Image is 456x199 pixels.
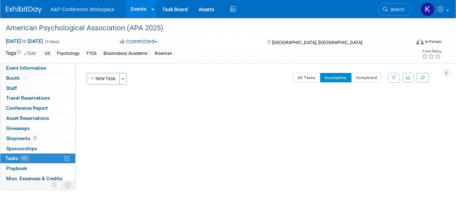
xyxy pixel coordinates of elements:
span: (4 days) [44,39,59,44]
td: Tags [5,49,36,58]
span: Asset Reservations [6,115,49,121]
div: Event Rating [422,49,441,53]
a: Giveaways [0,124,75,133]
a: Misc. Expenses & Credits [0,174,75,183]
span: 3 [32,135,37,141]
span: [DATE] [DATE] [5,38,43,44]
div: US [43,50,52,57]
a: Shipments3 [0,134,75,143]
div: Psychology [55,50,82,57]
button: All Tasks [293,73,320,82]
button: Completed [351,73,382,82]
span: [GEOGRAPHIC_DATA], [GEOGRAPHIC_DATA] [272,40,362,45]
a: Asset Reservations [0,113,75,123]
button: Incomplete [320,73,351,82]
div: FY26 [84,50,99,57]
img: Format-Inperson.png [416,39,424,44]
a: Refresh [417,73,429,82]
span: Sponsorships [6,146,37,151]
span: 83% [20,156,30,161]
div: American Psychological Association (APA 2025) [3,22,404,35]
a: Travel Reservations [0,93,75,103]
button: New Task [87,73,120,85]
button: Committed [117,38,160,46]
a: Search [378,3,411,16]
span: Tasks [5,155,30,161]
span: Travel Reservations [6,95,50,101]
a: Staff [0,83,75,93]
span: Event Information [6,65,47,71]
span: Booth [6,75,28,81]
span: Shipments [6,135,37,141]
div: In-Person [425,39,442,44]
a: Booth [0,73,75,83]
span: A&P Conference Workspace [50,7,115,12]
span: Search [388,7,404,12]
a: Event Information [0,63,75,73]
span: Giveaways [6,125,30,131]
a: Conference Report [0,103,75,113]
div: Rowman [152,50,174,57]
div: Event Format [378,38,442,48]
a: Tasks83% [0,153,75,163]
span: Conference Report [6,105,48,111]
span: Playbook [6,165,27,171]
td: Toggle Event Tabs [61,180,76,190]
span: Staff [6,85,17,91]
div: Bloomsbury Academic [101,50,150,57]
span: to [21,38,28,44]
i: Booth reservation complete [23,76,27,80]
span: Misc. Expenses & Credits [6,176,62,181]
img: Kate Hunneyball [421,3,434,16]
a: Sponsorships [0,144,75,153]
a: Playbook [0,164,75,173]
img: ExhibitDay [6,6,42,13]
a: Edit [24,51,36,56]
td: Personalize Event Tab Strip [48,180,61,190]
